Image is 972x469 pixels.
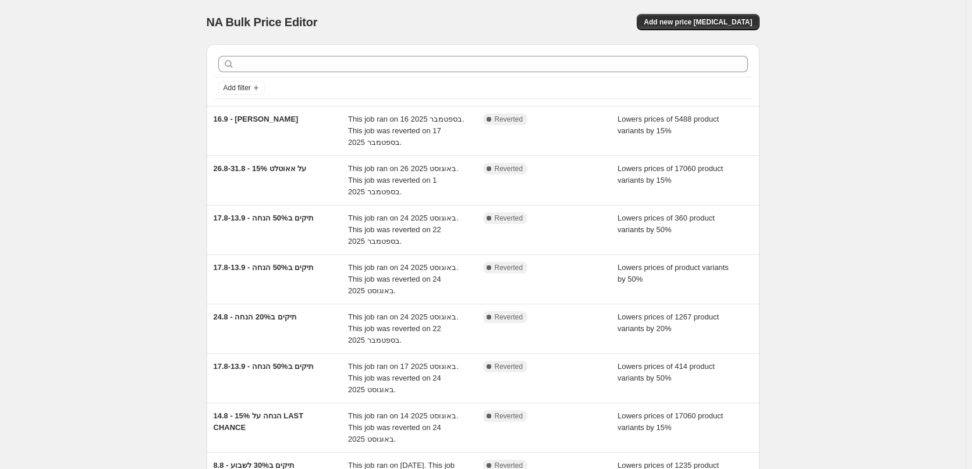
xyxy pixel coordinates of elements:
[495,164,523,173] span: Reverted
[618,115,719,135] span: Lowers prices of 5488 product variants by 15%
[348,214,459,246] span: This job ran on 24 באוגוסט 2025. This job was reverted on 22 בספטמבר 2025.
[618,411,723,432] span: Lowers prices of 17060 product variants by 15%
[224,83,251,93] span: Add filter
[218,81,265,95] button: Add filter
[644,17,752,27] span: Add new price [MEDICAL_DATA]
[348,312,459,344] span: This job ran on 24 באוגוסט 2025. This job was reverted on 22 בספטמבר 2025.
[618,164,723,184] span: Lowers prices of 17060 product variants by 15%
[348,164,459,196] span: This job ran on 26 באוגוסט 2025. This job was reverted on 1 בספטמבר 2025.
[495,362,523,371] span: Reverted
[348,362,459,394] span: This job ran on 17 באוגוסט 2025. This job was reverted on 24 באוגוסט 2025.
[637,14,759,30] button: Add new price [MEDICAL_DATA]
[495,411,523,421] span: Reverted
[618,214,715,234] span: Lowers prices of 360 product variants by 50%
[618,263,729,283] span: Lowers prices of product variants by 50%
[214,115,299,123] span: 16.9 - [PERSON_NAME]
[495,263,523,272] span: Reverted
[348,411,459,443] span: This job ran on 14 באוגוסט 2025. This job was reverted on 24 באוגוסט 2025.
[618,362,715,382] span: Lowers prices of 414 product variants by 50%
[214,164,307,173] span: 26.8-31.8 - 15% על אאוטלט
[495,312,523,322] span: Reverted
[348,263,459,295] span: This job ran on 24 באוגוסט 2025. This job was reverted on 24 באוגוסט 2025.
[214,263,314,272] span: 17.8-13.9 - תיקים ב50% הנחה
[214,362,314,371] span: 17.8-13.9 - תיקים ב50% הנחה
[495,214,523,223] span: Reverted
[495,115,523,124] span: Reverted
[348,115,464,147] span: This job ran on 16 בספטמבר 2025. This job was reverted on 17 בספטמבר 2025.
[207,16,318,29] span: NA Bulk Price Editor
[618,312,719,333] span: Lowers prices of 1267 product variants by 20%
[214,411,304,432] span: 14.8 - 15% הנחה על LAST CHANCE
[214,312,297,321] span: 24.8 - תיקים ב20% הנחה
[214,214,314,222] span: 17.8-13.9 - תיקים ב50% הנחה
